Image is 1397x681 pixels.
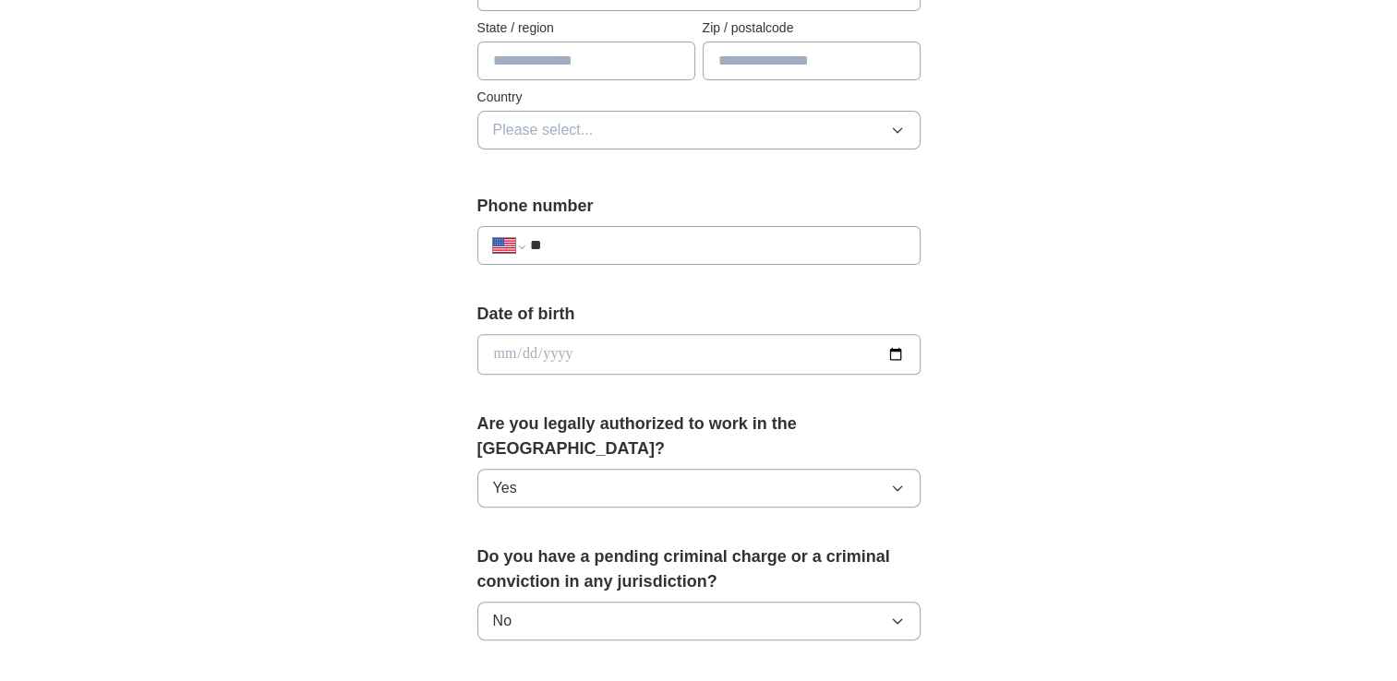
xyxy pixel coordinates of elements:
label: Date of birth [477,302,921,327]
button: No [477,602,921,640]
span: Please select... [493,119,594,141]
span: Yes [493,477,517,499]
label: Are you legally authorized to work in the [GEOGRAPHIC_DATA]? [477,412,921,461]
button: Yes [477,469,921,508]
label: State / region [477,18,695,38]
label: Phone number [477,194,921,219]
label: Country [477,88,921,107]
label: Do you have a pending criminal charge or a criminal conviction in any jurisdiction? [477,544,921,594]
button: Please select... [477,111,921,149]
span: No [493,610,512,632]
label: Zip / postalcode [703,18,921,38]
